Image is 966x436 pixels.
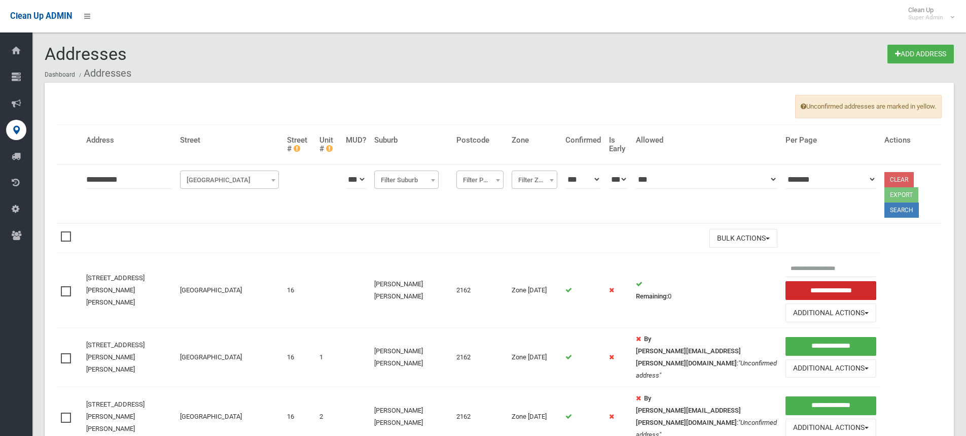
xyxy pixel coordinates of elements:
[346,136,366,145] h4: MUD?
[370,253,453,328] td: [PERSON_NAME] [PERSON_NAME]
[512,171,557,189] span: Filter Zone
[514,173,555,187] span: Filter Zone
[86,274,145,306] a: [STREET_ADDRESS][PERSON_NAME][PERSON_NAME]
[374,171,439,189] span: Filter Suburb
[86,136,172,145] h4: Address
[176,253,283,328] td: [GEOGRAPHIC_DATA]
[785,304,876,322] button: Additional Actions
[632,328,781,387] td: :
[887,45,954,63] a: Add Address
[452,328,508,387] td: 2162
[456,136,504,145] h4: Postcode
[636,292,668,300] strong: Remaining:
[319,136,337,153] h4: Unit #
[377,173,437,187] span: Filter Suburb
[283,328,315,387] td: 16
[636,394,741,426] strong: By [PERSON_NAME][EMAIL_ADDRESS][PERSON_NAME][DOMAIN_NAME]
[636,335,741,367] strong: By [PERSON_NAME][EMAIL_ADDRESS][PERSON_NAME][DOMAIN_NAME]
[86,341,145,373] a: [STREET_ADDRESS][PERSON_NAME][PERSON_NAME]
[508,328,561,387] td: Zone [DATE]
[785,359,876,378] button: Additional Actions
[636,359,777,379] em: "Unconfirmed address"
[508,253,561,328] td: Zone [DATE]
[315,328,341,387] td: 1
[176,328,283,387] td: [GEOGRAPHIC_DATA]
[45,44,127,64] span: Addresses
[565,136,601,145] h4: Confirmed
[636,136,777,145] h4: Allowed
[884,203,919,218] button: Search
[45,71,75,78] a: Dashboard
[287,136,311,153] h4: Street #
[908,14,943,21] small: Super Admin
[512,136,557,145] h4: Zone
[370,328,453,387] td: [PERSON_NAME] [PERSON_NAME]
[903,6,953,21] span: Clean Up
[10,11,72,21] span: Clean Up ADMIN
[785,136,876,145] h4: Per Page
[709,229,777,248] button: Bulk Actions
[180,136,279,145] h4: Street
[632,253,781,328] td: 0
[884,172,914,187] a: Clear
[180,171,279,189] span: Filter Street
[452,253,508,328] td: 2162
[884,187,918,203] button: Export
[884,136,938,145] h4: Actions
[86,400,145,432] a: [STREET_ADDRESS][PERSON_NAME][PERSON_NAME]
[609,136,627,153] h4: Is Early
[374,136,449,145] h4: Suburb
[456,171,504,189] span: Filter Postcode
[77,64,131,83] li: Addresses
[459,173,501,187] span: Filter Postcode
[183,173,276,187] span: Filter Street
[795,95,942,118] span: Unconfirmed addresses are marked in yellow.
[283,253,315,328] td: 16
